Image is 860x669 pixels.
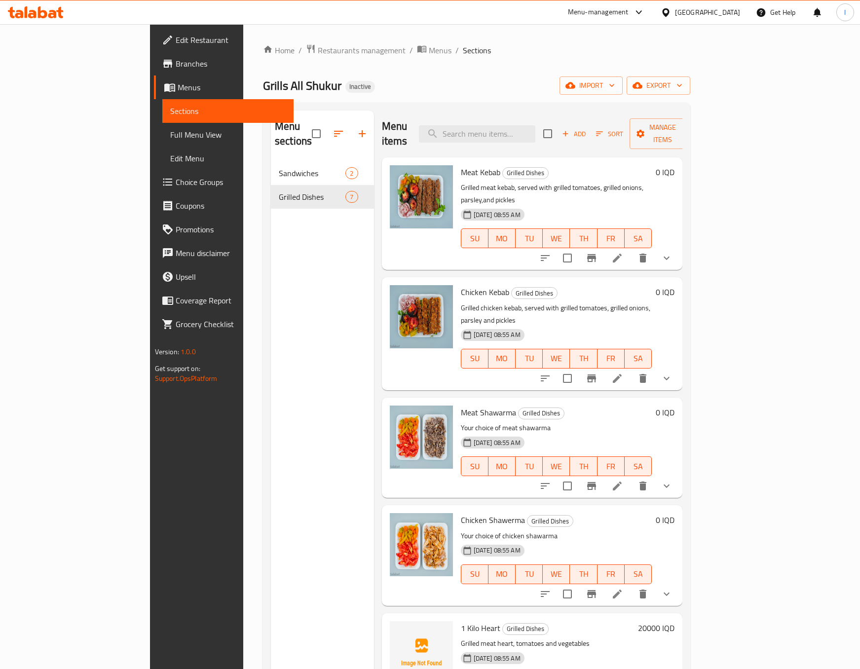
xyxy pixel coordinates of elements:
[543,349,570,369] button: WE
[567,79,615,92] span: import
[263,44,690,57] nav: breadcrumb
[629,567,648,581] span: SA
[637,121,688,146] span: Manage items
[390,406,453,469] img: Meat Shawarma
[488,456,516,476] button: MO
[547,351,566,366] span: WE
[419,125,535,143] input: search
[661,252,673,264] svg: Show Choices
[176,223,286,235] span: Promotions
[519,408,564,419] span: Grilled Dishes
[470,546,524,555] span: [DATE] 08:55 AM
[271,157,374,213] nav: Menu sections
[154,265,294,289] a: Upsell
[170,129,286,141] span: Full Menu View
[318,44,406,56] span: Restaurants management
[390,165,453,228] img: Meat Kebab
[611,372,623,384] a: Edit menu item
[327,122,350,146] span: Sort sections
[598,228,625,248] button: FR
[271,185,374,209] div: Grilled Dishes7
[590,126,630,142] span: Sort items
[625,564,652,584] button: SA
[470,330,524,339] span: [DATE] 08:55 AM
[570,456,597,476] button: TH
[345,191,358,203] div: items
[520,231,539,246] span: TU
[170,152,286,164] span: Edit Menu
[162,99,294,123] a: Sections
[601,459,621,474] span: FR
[611,252,623,264] a: Edit menu item
[271,161,374,185] div: Sandwiches2
[154,218,294,241] a: Promotions
[547,567,566,581] span: WE
[492,231,512,246] span: MO
[492,567,512,581] span: MO
[844,7,846,18] span: l
[170,105,286,117] span: Sections
[631,474,655,498] button: delete
[461,564,488,584] button: SU
[162,147,294,170] a: Edit Menu
[154,170,294,194] a: Choice Groups
[154,28,294,52] a: Edit Restaurant
[596,128,623,140] span: Sort
[533,246,557,270] button: sort-choices
[635,79,682,92] span: export
[350,122,374,146] button: Add section
[601,231,621,246] span: FR
[580,367,603,390] button: Branch-specific-item
[631,246,655,270] button: delete
[655,367,678,390] button: show more
[461,228,488,248] button: SU
[461,530,652,542] p: Your choice of chicken shawarma
[461,285,509,299] span: Chicken Kebab
[488,564,516,584] button: MO
[512,288,557,299] span: Grilled Dishes
[527,516,573,527] span: Grilled Dishes
[655,582,678,606] button: show more
[390,285,453,348] img: Chicken Kebab
[176,271,286,283] span: Upsell
[611,588,623,600] a: Edit menu item
[570,349,597,369] button: TH
[162,123,294,147] a: Full Menu View
[574,231,593,246] span: TH
[461,621,500,635] span: 1 Kilo Heart
[580,474,603,498] button: Branch-specific-item
[601,351,621,366] span: FR
[547,459,566,474] span: WE
[461,513,525,527] span: Chicken Shawerma
[345,82,375,91] span: Inactive
[558,126,590,142] span: Add item
[568,6,629,18] div: Menu-management
[629,351,648,366] span: SA
[488,228,516,248] button: MO
[574,351,593,366] span: TH
[461,302,652,327] p: Grilled chicken kebab, served with grilled tomatoes, grilled onions, parsley and pickles
[461,165,500,180] span: Meat Kebab
[176,247,286,259] span: Menu disclaimer
[154,312,294,336] a: Grocery Checklist
[181,345,196,358] span: 1.0.0
[461,405,516,420] span: Meat Shawarma
[557,368,578,389] span: Select to update
[502,167,549,179] div: Grilled Dishes
[306,44,406,57] a: Restaurants management
[306,123,327,144] span: Select all sections
[516,228,543,248] button: TU
[461,182,652,206] p: Grilled meat kebab, served with grilled tomatoes, grilled onions, parsley,and pickles
[410,44,413,56] li: /
[503,623,548,634] span: Grilled Dishes
[520,567,539,581] span: TU
[580,246,603,270] button: Branch-specific-item
[154,52,294,75] a: Branches
[461,456,488,476] button: SU
[543,228,570,248] button: WE
[176,176,286,188] span: Choice Groups
[537,123,558,144] span: Select section
[656,165,674,179] h6: 0 IQD
[598,456,625,476] button: FR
